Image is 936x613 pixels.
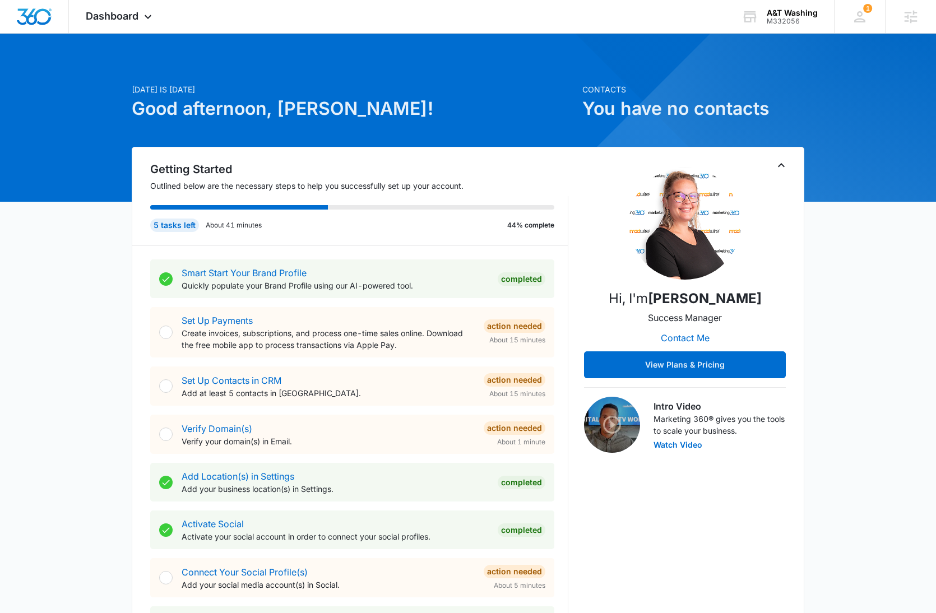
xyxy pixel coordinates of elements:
[132,95,576,122] h1: Good afternoon, [PERSON_NAME]!
[648,290,762,306] strong: [PERSON_NAME]
[182,483,489,495] p: Add your business location(s) in Settings.
[484,421,545,435] div: Action Needed
[584,351,786,378] button: View Plans & Pricing
[609,289,762,309] p: Hi, I'm
[182,518,244,530] a: Activate Social
[182,375,281,386] a: Set Up Contacts in CRM
[629,168,741,280] img: Sydney Elder
[489,335,545,345] span: About 15 minutes
[654,413,786,436] p: Marketing 360® gives you the tools to scale your business.
[650,324,721,351] button: Contact Me
[182,435,475,447] p: Verify your domain(s) in Email.
[654,441,702,449] button: Watch Video
[182,471,294,482] a: Add Location(s) in Settings
[150,161,568,178] h2: Getting Started
[484,319,545,333] div: Action Needed
[182,327,475,351] p: Create invoices, subscriptions, and process one-time sales online. Download the free mobile app t...
[132,83,576,95] p: [DATE] is [DATE]
[648,311,722,324] p: Success Manager
[182,387,475,399] p: Add at least 5 contacts in [GEOGRAPHIC_DATA].
[775,159,788,172] button: Toggle Collapse
[182,423,252,434] a: Verify Domain(s)
[498,476,545,489] div: Completed
[498,272,545,286] div: Completed
[182,579,475,591] p: Add your social media account(s) in Social.
[150,180,568,192] p: Outlined below are the necessary steps to help you successfully set up your account.
[767,8,818,17] div: account name
[182,531,489,542] p: Activate your social account in order to connect your social profiles.
[484,373,545,387] div: Action Needed
[863,4,872,13] div: notifications count
[489,389,545,399] span: About 15 minutes
[498,523,545,537] div: Completed
[182,315,253,326] a: Set Up Payments
[484,565,545,578] div: Action Needed
[654,400,786,413] h3: Intro Video
[863,4,872,13] span: 1
[182,566,308,578] a: Connect Your Social Profile(s)
[150,219,199,232] div: 5 tasks left
[767,17,818,25] div: account id
[582,95,804,122] h1: You have no contacts
[182,267,307,278] a: Smart Start Your Brand Profile
[582,83,804,95] p: Contacts
[206,220,262,230] p: About 41 minutes
[507,220,554,230] p: 44% complete
[494,581,545,591] span: About 5 minutes
[497,437,545,447] span: About 1 minute
[182,280,489,291] p: Quickly populate your Brand Profile using our AI-powered tool.
[86,10,138,22] span: Dashboard
[584,397,640,453] img: Intro Video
